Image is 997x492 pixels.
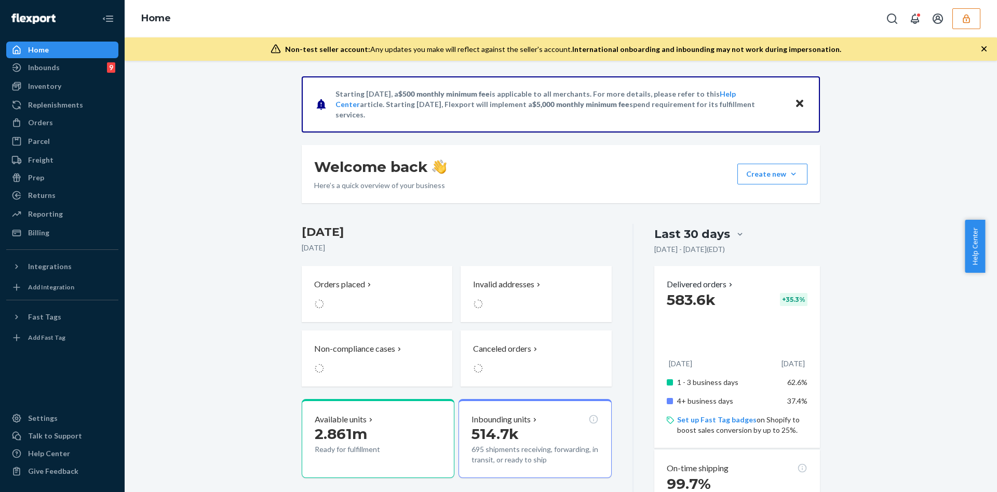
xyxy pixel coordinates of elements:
span: 37.4% [787,396,807,405]
a: Set up Fast Tag badges [677,415,757,424]
p: Canceled orders [473,343,531,355]
button: Fast Tags [6,309,118,325]
a: Prep [6,169,118,186]
a: Home [6,42,118,58]
p: [DATE] [669,358,692,369]
span: International onboarding and inbounding may not work during impersonation. [572,45,841,54]
p: Here’s a quick overview of your business [314,180,447,191]
p: 695 shipments receiving, forwarding, in transit, or ready to ship [471,444,598,465]
img: hand-wave emoji [432,159,447,174]
a: Returns [6,187,118,204]
img: Flexport logo [11,14,56,24]
div: Returns [28,190,56,201]
a: Freight [6,152,118,168]
div: 9 [107,62,115,73]
div: Any updates you make will reflect against the seller's account. [285,44,841,55]
button: Open Search Box [882,8,902,29]
a: Replenishments [6,97,118,113]
ol: breadcrumbs [133,4,179,34]
div: Home [28,45,49,55]
p: Invalid addresses [473,278,534,290]
span: 514.7k [471,425,519,443]
p: [DATE] [782,358,805,369]
div: Talk to Support [28,431,82,441]
button: Integrations [6,258,118,275]
span: 2.861m [315,425,367,443]
p: On-time shipping [667,462,729,474]
p: Non-compliance cases [314,343,395,355]
div: Billing [28,228,49,238]
div: Reporting [28,209,63,219]
div: Integrations [28,261,72,272]
p: Available units [315,414,367,425]
p: Inbounding units [471,414,531,425]
button: Orders placed [302,266,452,322]
span: $5,000 monthly minimum fee [532,100,629,109]
button: Available units2.861mReady for fulfillment [302,399,454,478]
div: Help Center [28,448,70,459]
button: Help Center [965,220,985,273]
p: 4+ business days [677,396,779,406]
button: Non-compliance cases [302,330,452,387]
div: Inventory [28,81,61,91]
a: Inbounds9 [6,59,118,76]
a: Settings [6,410,118,427]
div: + 35.3 % [780,293,807,306]
button: Open account menu [927,8,948,29]
div: Last 30 days [654,226,730,242]
div: Parcel [28,136,50,147]
button: Talk to Support [6,428,118,444]
div: Add Integration [28,283,74,291]
a: Parcel [6,133,118,150]
div: Orders [28,117,53,128]
button: Open notifications [905,8,925,29]
span: 62.6% [787,378,807,387]
span: Non-test seller account: [285,45,370,54]
div: Settings [28,413,58,423]
p: Orders placed [314,278,365,290]
button: Close Navigation [98,8,118,29]
p: Ready for fulfillment [315,444,411,455]
button: Inbounding units514.7k695 shipments receiving, forwarding, in transit, or ready to ship [459,399,611,478]
div: Freight [28,155,53,165]
a: Billing [6,224,118,241]
div: Replenishments [28,100,83,110]
a: Add Fast Tag [6,329,118,346]
a: Home [141,12,171,24]
button: Canceled orders [461,330,611,387]
span: $500 monthly minimum fee [398,89,490,98]
h1: Welcome back [314,157,447,176]
button: Create new [737,164,807,184]
a: Inventory [6,78,118,95]
h3: [DATE] [302,224,612,241]
p: [DATE] [302,243,612,253]
button: Invalid addresses [461,266,611,322]
p: on Shopify to boost sales conversion by up to 25%. [677,415,807,435]
p: Starting [DATE], a is applicable to all merchants. For more details, please refer to this article... [335,89,785,120]
a: Help Center [6,445,118,462]
button: Give Feedback [6,463,118,480]
p: [DATE] - [DATE] ( EDT ) [654,244,725,255]
span: 583.6k [667,291,716,309]
p: 1 - 3 business days [677,377,779,388]
a: Reporting [6,206,118,222]
div: Give Feedback [28,466,78,476]
button: Close [793,97,806,112]
button: Delivered orders [667,278,735,290]
div: Fast Tags [28,312,61,322]
a: Orders [6,114,118,131]
a: Add Integration [6,279,118,296]
div: Inbounds [28,62,60,73]
div: Add Fast Tag [28,333,65,342]
div: Prep [28,172,44,183]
